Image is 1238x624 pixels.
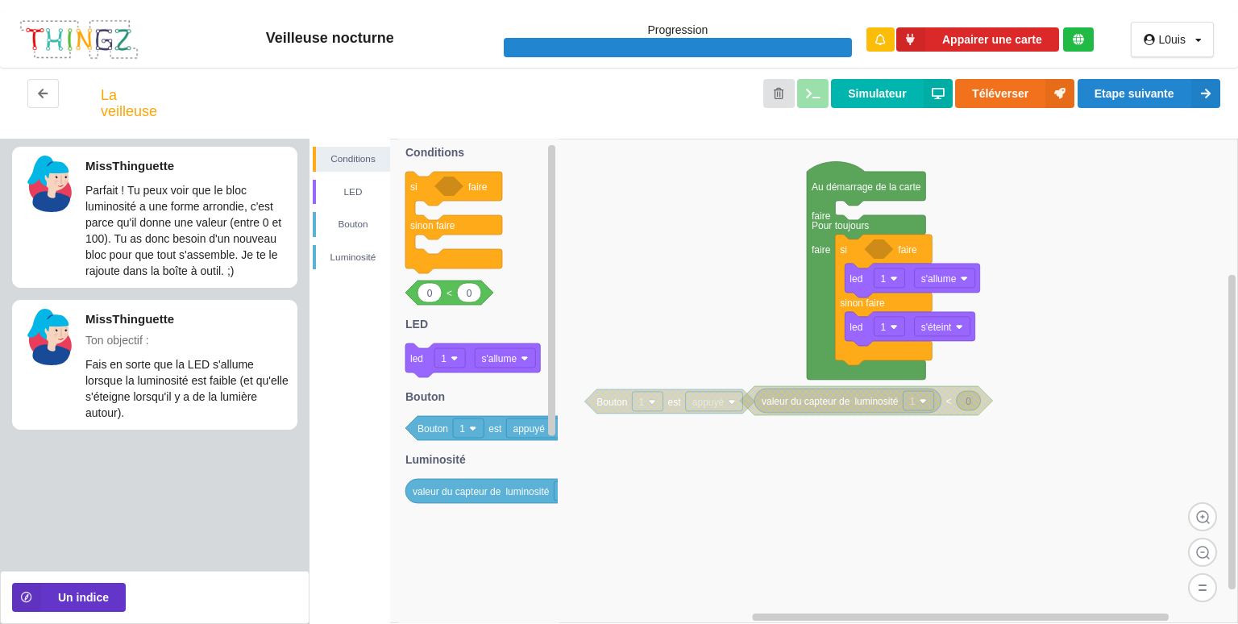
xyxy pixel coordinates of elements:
[316,151,390,167] div: Conditions
[467,288,472,299] text: 0
[410,220,455,231] text: sinon faire
[505,486,549,497] text: luminosité
[513,423,545,435] text: appuyé
[881,322,887,333] text: 1
[488,423,502,435] text: est
[85,310,289,327] p: MissThinguette
[896,27,1059,52] button: Appairer une carte
[405,390,445,403] text: Bouton
[854,396,898,407] text: luminosité
[596,397,627,408] text: Bouton
[156,29,505,48] div: Veilleuse nocturne
[447,288,452,299] text: <
[850,273,862,285] text: led
[418,423,448,435] text: Bouton
[85,356,289,421] p: Fais en sorte que la LED s'allume lorsque la luminosité est faible (et qu'elle s'éteigne lorsqu'i...
[763,79,795,108] button: Annuler les modifications et revenir au début de l'étape
[441,353,447,364] text: 1
[921,322,952,333] text: s'éteint
[812,220,869,231] text: Pour toujours
[405,318,428,331] text: LED
[850,322,862,333] text: led
[910,396,916,407] text: 1
[481,353,517,364] text: s'allume
[316,249,390,265] div: Luminosité
[85,157,289,174] p: MissThinguette
[668,397,682,408] text: est
[410,181,418,193] text: si
[316,216,390,232] div: Bouton
[101,87,157,119] div: La veilleuse
[946,396,952,407] text: <
[812,210,831,222] text: faire
[955,79,1074,108] button: Téléverser
[504,22,852,38] p: Progression
[812,181,921,193] text: Au démarrage de la carte
[12,583,126,612] button: Un indice
[692,397,725,408] text: appuyé
[840,244,847,256] text: si
[921,273,957,285] text: s'allume
[831,79,952,108] button: Simulateur
[1159,34,1186,45] div: L0uis
[966,396,971,407] text: 0
[405,146,464,159] text: Conditions
[898,244,917,256] text: faire
[85,182,289,279] p: Parfait ! Tu peux voir que le bloc luminosité a une forme arrondie, c'est parce qu'il donne une v...
[840,297,885,309] text: sinon faire
[762,396,850,407] text: valeur du capteur de
[19,19,139,61] img: thingz_logo.png
[639,397,645,408] text: 1
[468,181,488,193] text: faire
[405,453,466,466] text: Luminosité
[459,423,465,435] text: 1
[427,288,433,299] text: 0
[1078,79,1220,108] button: Etape suivante
[812,244,831,256] text: faire
[316,184,390,200] div: LED
[1063,27,1093,52] div: Tu es connecté au serveur de création de Thingz
[881,273,887,285] text: 1
[410,353,423,364] text: led
[413,486,501,497] text: valeur du capteur de
[85,332,289,348] p: Ton objectif :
